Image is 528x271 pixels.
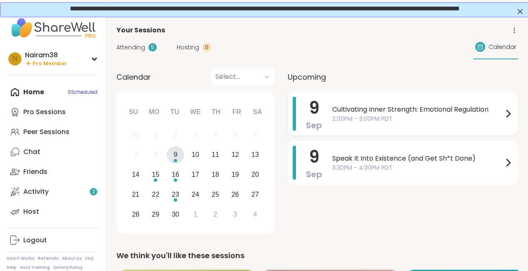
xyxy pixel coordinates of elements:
[127,205,145,223] div: Choose Sunday, September 28th, 2025
[306,168,322,180] span: Sep
[252,189,259,200] div: 27
[252,169,259,180] div: 20
[194,129,197,140] div: 3
[332,164,503,172] span: 3:30PM - 4:30PM PDT
[202,43,211,51] div: 0
[145,103,163,121] div: Mo
[127,186,145,203] div: Choose Sunday, September 21st, 2025
[246,186,264,203] div: Choose Saturday, September 27th, 2025
[177,43,199,52] span: Hosting
[132,209,139,220] div: 28
[226,166,244,184] div: Choose Friday, September 19th, 2025
[7,162,99,182] a: Friends
[38,256,59,261] a: Referrals
[154,149,158,160] div: 8
[226,146,244,164] div: Choose Friday, September 12th, 2025
[186,103,205,121] div: We
[227,103,246,121] div: Fr
[152,189,159,200] div: 22
[226,205,244,223] div: Choose Friday, October 3rd, 2025
[207,103,225,121] div: Th
[233,129,237,140] div: 5
[187,146,205,164] div: Choose Wednesday, September 10th, 2025
[172,189,179,200] div: 23
[253,129,257,140] div: 6
[116,43,145,52] span: Attending
[207,166,225,184] div: Choose Thursday, September 18th, 2025
[7,122,99,142] a: Peer Sessions
[232,169,239,180] div: 19
[213,129,217,140] div: 4
[23,207,39,216] div: Host
[23,107,66,117] div: Pro Sessions
[187,166,205,184] div: Choose Wednesday, September 17th, 2025
[126,125,265,224] div: month 2025-09
[23,167,47,176] div: Friends
[7,13,99,42] img: ShareWell Nav Logo
[147,186,165,203] div: Choose Monday, September 22nd, 2025
[23,147,40,156] div: Chat
[134,149,138,160] div: 7
[187,126,205,144] div: Not available Wednesday, September 3rd, 2025
[116,25,165,35] span: Your Sessions
[233,209,237,220] div: 3
[127,166,145,184] div: Choose Sunday, September 14th, 2025
[132,169,139,180] div: 14
[252,149,259,160] div: 13
[32,60,67,67] span: Pro Member
[152,209,159,220] div: 29
[212,189,219,200] div: 25
[23,236,47,245] div: Logout
[306,120,322,131] span: Sep
[132,189,139,200] div: 21
[53,265,83,271] a: Safety Policy
[23,127,69,137] div: Peer Sessions
[7,256,35,261] a: How It Works
[192,149,199,160] div: 10
[7,230,99,250] a: Logout
[167,205,185,223] div: Choose Tuesday, September 30th, 2025
[207,126,225,144] div: Not available Thursday, September 4th, 2025
[85,256,94,261] a: FAQ
[154,129,158,140] div: 1
[192,169,199,180] div: 17
[207,146,225,164] div: Choose Thursday, September 11th, 2025
[7,182,99,202] a: Activity2
[124,103,143,121] div: Su
[226,126,244,144] div: Not available Friday, September 5th, 2025
[187,186,205,203] div: Choose Wednesday, September 24th, 2025
[172,209,179,220] div: 30
[332,154,503,164] span: Speak It Into Existence (and Get Sh*t Done)
[167,146,185,164] div: Choose Tuesday, September 9th, 2025
[127,146,145,164] div: Not available Sunday, September 7th, 2025
[207,205,225,223] div: Choose Thursday, October 2nd, 2025
[172,169,179,180] div: 16
[194,209,197,220] div: 1
[20,265,50,271] a: Host Training
[174,149,178,160] div: 9
[116,71,151,83] span: Calendar
[207,186,225,203] div: Choose Thursday, September 25th, 2025
[332,105,503,115] span: Cultivating Inner Strength: Emotional Regulation
[147,146,165,164] div: Not available Monday, September 8th, 2025
[23,187,49,196] div: Activity
[174,129,178,140] div: 2
[62,256,82,261] a: About Us
[167,166,185,184] div: Choose Tuesday, September 16th, 2025
[92,188,95,195] span: 2
[309,145,319,168] span: 9
[232,149,239,160] div: 12
[246,166,264,184] div: Choose Saturday, September 20th, 2025
[288,71,326,83] span: Upcoming
[127,126,145,144] div: Not available Sunday, August 31st, 2025
[148,43,157,51] div: 5
[25,51,67,60] div: Nairam38
[116,250,518,261] div: We think you'll like these sessions
[7,102,99,122] a: Pro Sessions
[213,209,217,220] div: 2
[248,103,266,121] div: Sa
[232,189,239,200] div: 26
[246,126,264,144] div: Not available Saturday, September 6th, 2025
[309,96,319,120] span: 9
[7,142,99,162] a: Chat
